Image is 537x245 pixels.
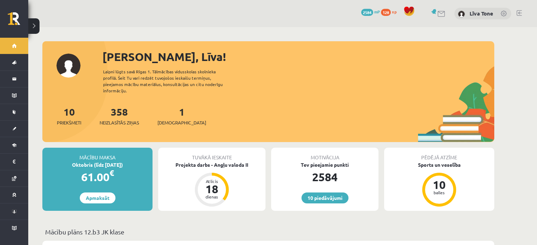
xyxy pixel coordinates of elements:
[42,148,153,161] div: Mācību maksa
[381,9,400,14] a: 128 xp
[384,161,494,208] a: Sports un veselība 10 balles
[157,105,206,126] a: 1[DEMOGRAPHIC_DATA]
[429,179,450,190] div: 10
[109,168,114,178] span: €
[80,192,115,203] a: Apmaksāt
[392,9,396,14] span: xp
[100,119,139,126] span: Neizlasītās ziņas
[57,119,81,126] span: Priekšmeti
[302,192,348,203] a: 10 piedāvājumi
[271,148,378,161] div: Motivācija
[381,9,391,16] span: 128
[271,169,378,185] div: 2584
[470,10,493,17] a: Līva Tone
[102,48,494,65] div: [PERSON_NAME], Līva!
[201,183,222,195] div: 18
[361,9,380,14] a: 2584 mP
[361,9,373,16] span: 2584
[384,161,494,169] div: Sports un veselība
[158,161,265,208] a: Projekta darbs - Angļu valoda II Atlicis 18 dienas
[158,161,265,169] div: Projekta darbs - Angļu valoda II
[158,148,265,161] div: Tuvākā ieskaite
[374,9,380,14] span: mP
[45,227,491,237] p: Mācību plāns 12.b3 JK klase
[458,11,465,18] img: Līva Tone
[429,190,450,195] div: balles
[201,179,222,183] div: Atlicis
[42,169,153,185] div: 61.00
[100,105,139,126] a: 358Neizlasītās ziņas
[384,148,494,161] div: Pēdējā atzīme
[57,105,81,126] a: 10Priekšmeti
[271,161,378,169] div: Tev pieejamie punkti
[103,68,235,94] div: Laipni lūgts savā Rīgas 1. Tālmācības vidusskolas skolnieka profilā. Šeit Tu vari redzēt tuvojošo...
[42,161,153,169] div: Oktobris (līdz [DATE])
[201,195,222,199] div: dienas
[8,12,28,30] a: Rīgas 1. Tālmācības vidusskola
[157,119,206,126] span: [DEMOGRAPHIC_DATA]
